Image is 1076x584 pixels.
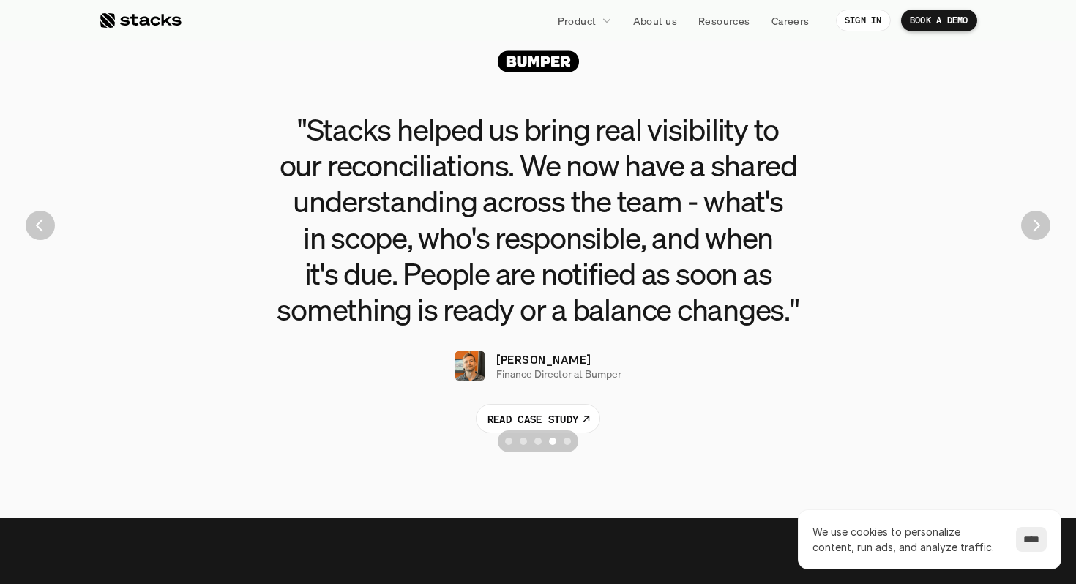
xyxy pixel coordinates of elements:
p: About us [633,13,677,29]
button: Next [1021,211,1050,240]
a: About us [624,7,686,34]
a: BOOK A DEMO [901,10,977,31]
button: Scroll to page 1 [498,430,516,452]
p: READ CASE STUDY [487,411,578,427]
button: Scroll to page 5 [560,430,578,452]
button: Previous [26,211,55,240]
a: SIGN IN [836,10,891,31]
button: Scroll to page 4 [545,430,560,452]
p: Product [558,13,597,29]
img: Back Arrow [26,211,55,240]
p: Resources [698,13,750,29]
p: Finance Director at Bumper [496,368,621,381]
p: Careers [771,13,810,29]
h3: "Stacks helped us bring real visibility to our reconciliations. We now have a shared understandin... [209,111,867,327]
img: Next Arrow [1021,211,1050,240]
a: Careers [763,7,818,34]
p: SIGN IN [845,15,882,26]
a: Resources [690,7,759,34]
button: Scroll to page 2 [516,430,531,452]
a: Privacy Policy [173,339,237,349]
p: BOOK A DEMO [910,15,968,26]
button: Scroll to page 3 [531,430,545,452]
p: We use cookies to personalize content, run ads, and analyze traffic. [812,524,1001,555]
p: [PERSON_NAME] [496,351,591,368]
